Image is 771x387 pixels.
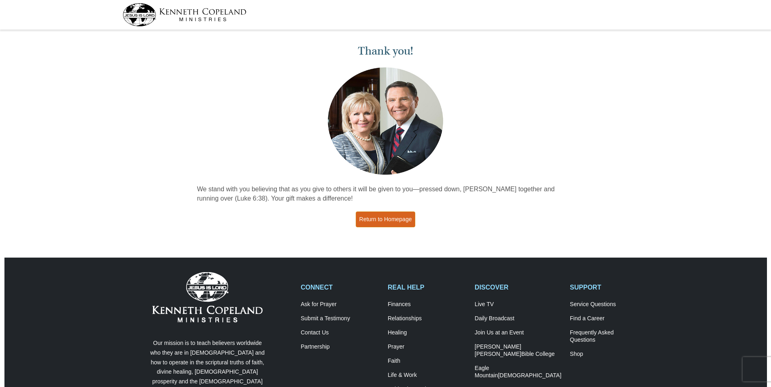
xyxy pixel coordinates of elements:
[388,329,466,336] a: Healing
[388,315,466,322] a: Relationships
[388,301,466,308] a: Finances
[475,283,561,291] h2: DISCOVER
[475,343,561,358] a: [PERSON_NAME] [PERSON_NAME]Bible College
[498,372,561,379] span: [DEMOGRAPHIC_DATA]
[152,272,263,322] img: Kenneth Copeland Ministries
[521,351,555,357] span: Bible College
[301,301,379,308] a: Ask for Prayer
[123,3,246,26] img: kcm-header-logo.svg
[301,343,379,351] a: Partnership
[570,329,648,344] a: Frequently AskedQuestions
[197,44,574,58] h1: Thank you!
[570,283,648,291] h2: SUPPORT
[326,66,445,177] img: Kenneth and Gloria
[388,343,466,351] a: Prayer
[475,329,561,336] a: Join Us at an Event
[570,351,648,358] a: Shop
[301,329,379,336] a: Contact Us
[388,283,466,291] h2: REAL HELP
[197,185,574,203] p: We stand with you believing that as you give to others it will be given to you—pressed down, [PER...
[388,357,466,365] a: Faith
[570,301,648,308] a: Service Questions
[356,211,416,227] a: Return to Homepage
[475,315,561,322] a: Daily Broadcast
[301,315,379,322] a: Submit a Testimony
[301,283,379,291] h2: CONNECT
[475,365,561,379] a: Eagle Mountain[DEMOGRAPHIC_DATA]
[570,315,648,322] a: Find a Career
[388,372,466,379] a: Life & Work
[475,301,561,308] a: Live TV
